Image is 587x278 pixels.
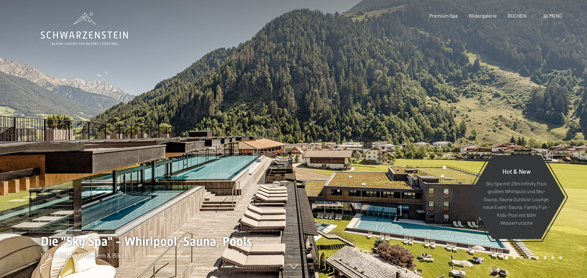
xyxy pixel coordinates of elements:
div: Carousel Page 6 [544,256,547,259]
span: Hot & New [502,167,531,175]
a: Premium Spa [429,13,458,19]
p: Sky Spa mit 23m Infinity Pool, großem Whirlpool und Sky-Sauna, Sauna Outdoor Lounge, neue Event-S... [483,179,550,227]
span: Menü [549,13,562,19]
a: Hot & New Sky Spa mit 23m Infinity Pool, großem Whirlpool und Sky-Sauna, Sauna Outdoor Lounge, ne... [468,155,565,239]
div: Carousel Page 5 [536,256,539,259]
div: Carousel Page 8 [559,256,562,259]
div: Carousel Pagination [503,256,562,259]
div: Carousel Page 7 [551,256,555,259]
div: Carousel Page 4 [528,256,531,259]
div: Carousel Page 2 [513,256,516,259]
a: BUCHEN [508,13,527,19]
div: Carousel Page 1 (Current Slide) [505,256,508,259]
a: Bildergalerie [469,13,497,19]
div: Carousel Page 3 [520,256,524,259]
